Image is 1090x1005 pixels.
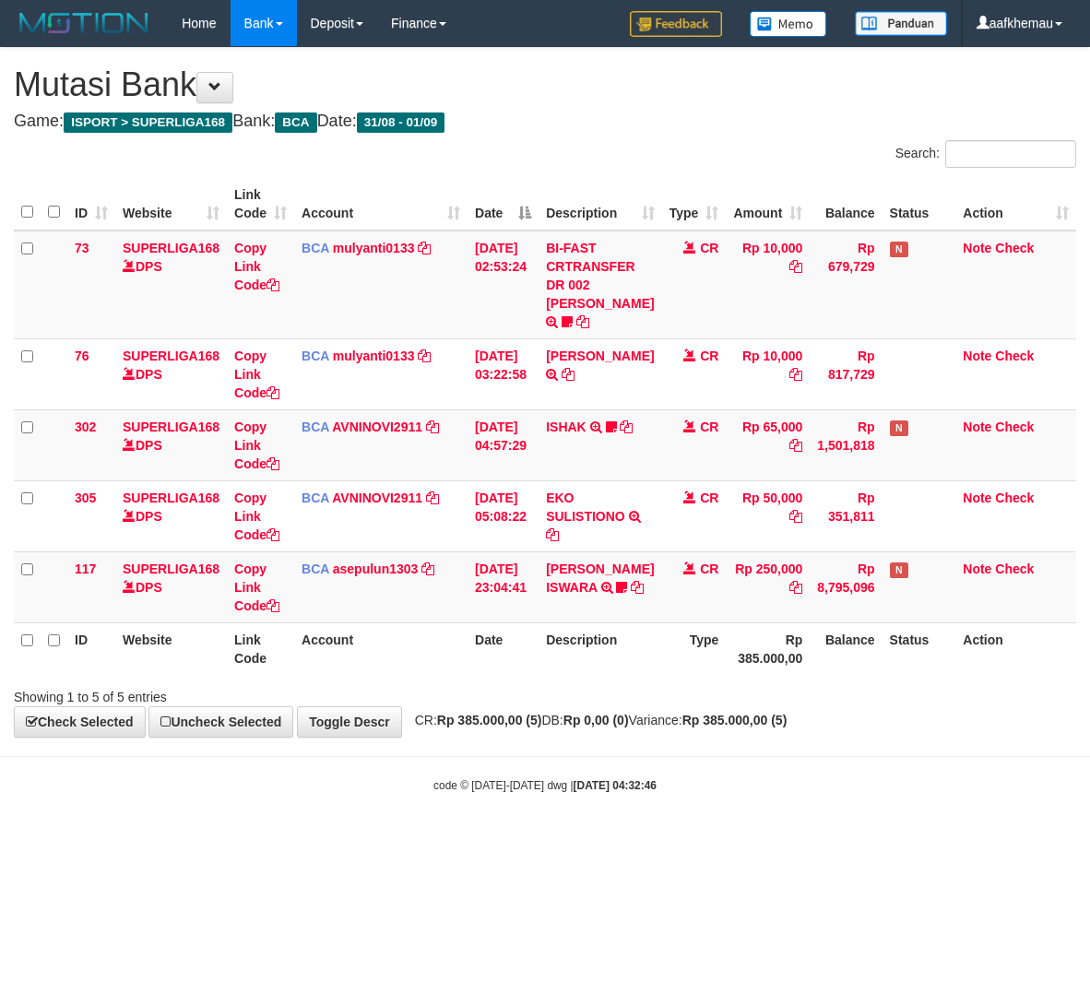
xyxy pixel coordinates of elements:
[332,420,422,434] a: AVNINOVI2911
[546,349,654,363] a: [PERSON_NAME]
[890,420,908,436] span: Has Note
[123,241,219,255] a: SUPERLIGA168
[995,491,1034,505] a: Check
[418,349,431,363] a: Copy mulyanti0133 to clipboard
[227,622,294,675] th: Link Code
[468,178,539,231] th: Date: activate to sort column descending
[700,491,718,505] span: CR
[14,112,1076,131] h4: Game: Bank: Date:
[115,231,227,339] td: DPS
[115,178,227,231] th: Website: activate to sort column ascending
[115,409,227,480] td: DPS
[883,178,956,231] th: Status
[123,349,219,363] a: SUPERLIGA168
[726,409,810,480] td: Rp 65,000
[75,420,96,434] span: 302
[726,231,810,339] td: Rp 10,000
[433,779,657,792] small: code © [DATE]-[DATE] dwg |
[700,420,718,434] span: CR
[468,338,539,409] td: [DATE] 03:22:58
[302,420,329,434] span: BCA
[234,420,279,471] a: Copy Link Code
[789,367,802,382] a: Copy Rp 10,000 to clipboard
[574,779,657,792] strong: [DATE] 04:32:46
[810,480,882,551] td: Rp 351,811
[75,241,89,255] span: 73
[227,178,294,231] th: Link Code: activate to sort column ascending
[662,622,727,675] th: Type
[75,349,89,363] span: 76
[115,338,227,409] td: DPS
[789,259,802,274] a: Copy Rp 10,000 to clipboard
[468,409,539,480] td: [DATE] 04:57:29
[123,420,219,434] a: SUPERLIGA168
[810,178,882,231] th: Balance
[890,242,908,257] span: Has Note
[810,622,882,675] th: Balance
[955,622,1076,675] th: Action
[963,491,991,505] a: Note
[726,178,810,231] th: Amount: activate to sort column ascending
[333,562,419,576] a: asepulun1303
[995,420,1034,434] a: Check
[995,349,1034,363] a: Check
[546,527,559,542] a: Copy EKO SULISTIONO to clipboard
[726,551,810,622] td: Rp 250,000
[662,178,727,231] th: Type: activate to sort column ascending
[234,562,279,613] a: Copy Link Code
[123,491,219,505] a: SUPERLIGA168
[437,713,542,727] strong: Rp 385.000,00 (5)
[14,680,441,706] div: Showing 1 to 5 of 5 entries
[630,11,722,37] img: Feedback.jpg
[810,338,882,409] td: Rp 817,729
[995,562,1034,576] a: Check
[700,562,718,576] span: CR
[726,480,810,551] td: Rp 50,000
[406,713,788,727] span: CR: DB: Variance:
[64,112,232,133] span: ISPORT > SUPERLIGA168
[726,622,810,675] th: Rp 385.000,00
[963,241,991,255] a: Note
[631,580,644,595] a: Copy DIONYSIUS ISWARA to clipboard
[789,438,802,453] a: Copy Rp 65,000 to clipboard
[883,622,956,675] th: Status
[333,349,415,363] a: mulyanti0133
[67,178,115,231] th: ID: activate to sort column ascending
[115,480,227,551] td: DPS
[789,580,802,595] a: Copy Rp 250,000 to clipboard
[115,551,227,622] td: DPS
[810,409,882,480] td: Rp 1,501,818
[294,178,468,231] th: Account: activate to sort column ascending
[546,562,654,595] a: [PERSON_NAME] ISWARA
[357,112,445,133] span: 31/08 - 01/09
[234,491,279,542] a: Copy Link Code
[562,367,575,382] a: Copy DEWI PITRI NINGSIH to clipboard
[890,562,908,578] span: Has Note
[963,420,991,434] a: Note
[620,420,633,434] a: Copy ISHAK to clipboard
[750,11,827,37] img: Button%20Memo.svg
[418,241,431,255] a: Copy mulyanti0133 to clipboard
[563,713,629,727] strong: Rp 0,00 (0)
[302,241,329,255] span: BCA
[14,9,154,37] img: MOTION_logo.png
[726,338,810,409] td: Rp 10,000
[67,622,115,675] th: ID
[700,349,718,363] span: CR
[234,241,279,292] a: Copy Link Code
[468,622,539,675] th: Date
[855,11,947,36] img: panduan.png
[14,706,146,738] a: Check Selected
[955,178,1076,231] th: Action: activate to sort column ascending
[115,622,227,675] th: Website
[895,140,1076,168] label: Search:
[995,241,1034,255] a: Check
[546,491,625,524] a: EKO SULISTIONO
[963,562,991,576] a: Note
[810,231,882,339] td: Rp 679,729
[810,551,882,622] td: Rp 8,795,096
[332,491,422,505] a: AVNINOVI2911
[75,491,96,505] span: 305
[539,231,661,339] td: BI-FAST CRTRANSFER DR 002 [PERSON_NAME]
[546,420,586,434] a: ISHAK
